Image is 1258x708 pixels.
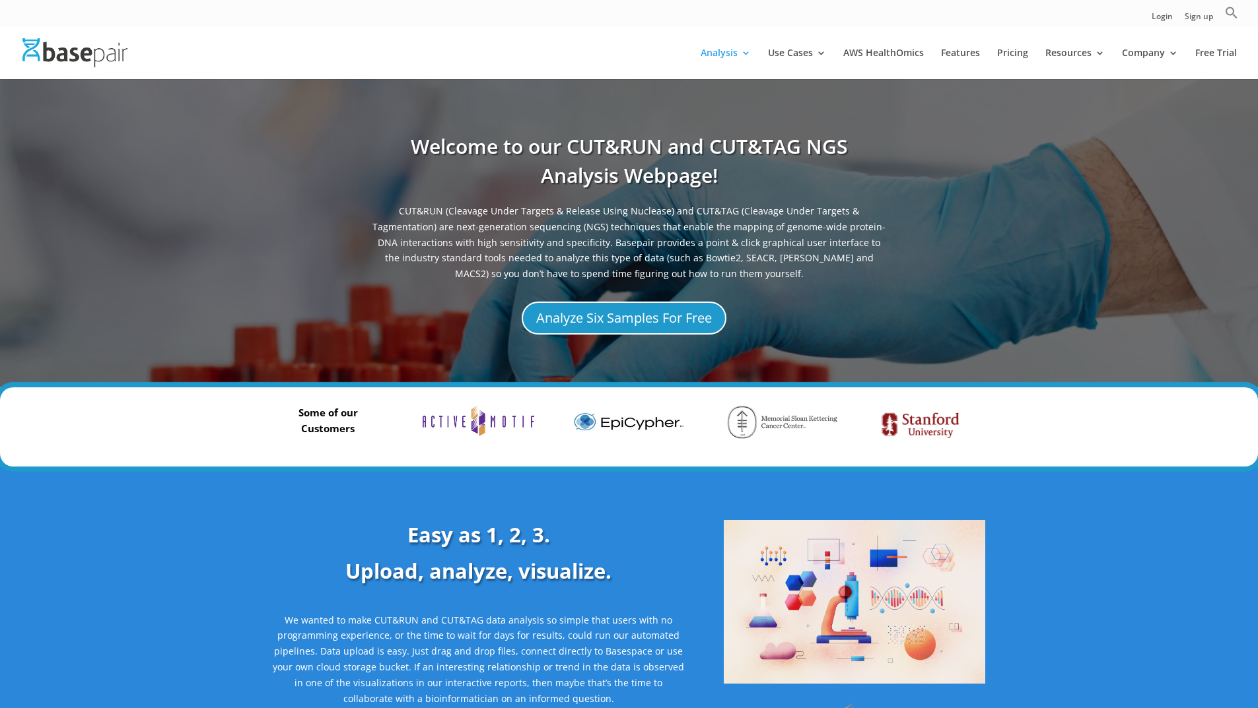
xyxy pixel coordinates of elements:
iframe: Drift Widget Chat Controller [1004,613,1242,692]
a: Search Icon Link [1225,6,1238,26]
a: Pricing [997,48,1028,79]
h1: Welcome to our CUT&RUN and CUT&TAG NGS Analysis Webpage! [372,132,887,203]
img: stanford [874,405,967,445]
span: CUT&RUN (Cleavage Under Targets & Release Using Nuclease) and CUT&TAG (Cleavage Under Targets & T... [372,203,887,288]
img: Upload Analyze Visulaize [724,520,985,684]
a: Free Trial [1195,48,1237,79]
b: Upload, analyze, visualize. [345,557,612,585]
a: AWS HealthOmics [843,48,924,79]
a: Sign up [1185,13,1213,26]
a: Features [941,48,980,79]
a: Resources [1045,48,1105,79]
img: Basepair [22,38,127,67]
a: Analysis [701,48,751,79]
a: Login [1152,13,1173,26]
a: Company [1122,48,1178,79]
img: basepair-trusted-by-epicypher [573,405,684,438]
a: Analyze Six Samples For Free [522,302,726,335]
span: We wanted to make CUT&RUN and CUT&TAG data analysis so simple that users with no programming expe... [273,614,684,705]
img: Memorial Sloan-Kettering Cancer Institute [724,405,841,439]
a: Use Cases [768,48,826,79]
strong: Some of our Customers [298,406,358,435]
svg: Search [1225,6,1238,19]
b: Easy as 1, 2, 3. [407,521,550,548]
img: Active_Motif_Logo-700x181 [423,405,534,436]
